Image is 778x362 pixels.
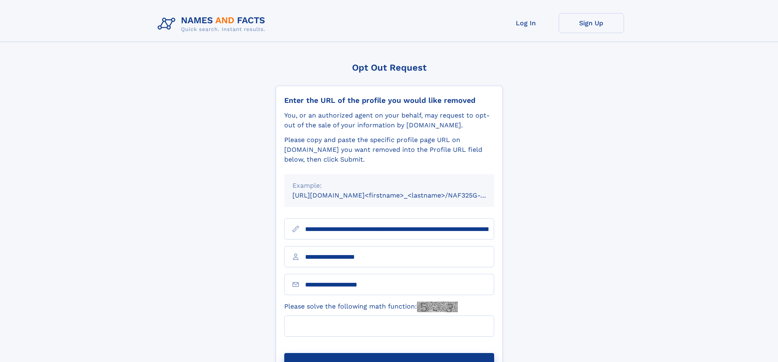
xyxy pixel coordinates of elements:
div: You, or an authorized agent on your behalf, may request to opt-out of the sale of your informatio... [284,111,494,130]
div: Example: [292,181,486,191]
div: Opt Out Request [276,62,503,73]
a: Sign Up [559,13,624,33]
img: Logo Names and Facts [154,13,272,35]
label: Please solve the following math function: [284,302,458,312]
div: Please copy and paste the specific profile page URL on [DOMAIN_NAME] you want removed into the Pr... [284,135,494,164]
a: Log In [493,13,559,33]
small: [URL][DOMAIN_NAME]<firstname>_<lastname>/NAF325G-xxxxxxxx [292,191,510,199]
div: Enter the URL of the profile you would like removed [284,96,494,105]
